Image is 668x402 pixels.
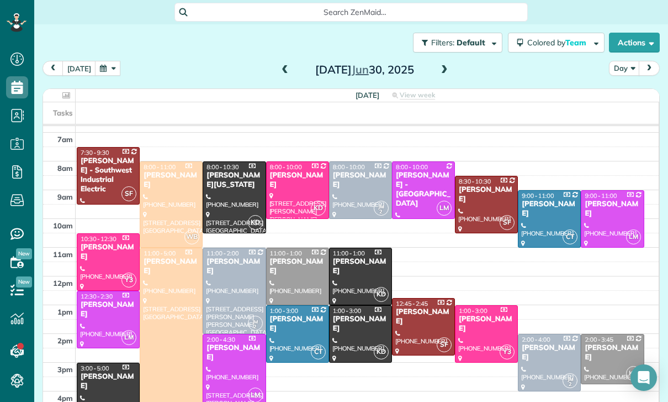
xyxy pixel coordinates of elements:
[81,293,113,300] span: 12:30 - 2:30
[43,61,63,76] button: prev
[500,215,515,230] span: SF
[16,276,32,288] span: New
[248,322,262,332] small: 2
[206,336,235,343] span: 2:00 - 4:30
[16,248,32,259] span: New
[332,315,389,333] div: [PERSON_NAME]
[311,201,326,216] span: KD
[57,336,73,345] span: 2pm
[80,300,136,319] div: [PERSON_NAME]
[53,279,73,288] span: 12pm
[356,91,379,100] span: [DATE]
[144,163,176,171] span: 8:00 - 11:00
[57,365,73,374] span: 3pm
[395,307,452,326] div: [PERSON_NAME]
[584,200,640,218] div: [PERSON_NAME]
[522,192,554,200] span: 9:00 - 11:00
[626,229,641,244] span: LM
[522,336,550,343] span: 2:00 - 4:00
[57,164,73,173] span: 8am
[270,307,299,315] span: 1:00 - 3:00
[563,379,577,390] small: 2
[80,243,136,262] div: [PERSON_NAME]
[332,257,389,276] div: [PERSON_NAME]
[80,156,136,194] div: [PERSON_NAME] - Southwest Industrial Electric
[269,257,326,276] div: [PERSON_NAME]
[333,163,365,171] span: 8:00 - 10:00
[270,249,302,257] span: 11:00 - 1:00
[500,344,515,359] span: Y3
[333,249,365,257] span: 11:00 - 1:00
[121,273,136,288] span: Y3
[458,315,515,333] div: [PERSON_NAME]
[431,38,454,48] span: Filters:
[81,149,109,156] span: 7:30 - 9:30
[378,203,384,210] span: JM
[80,372,136,391] div: [PERSON_NAME]
[352,62,369,76] span: Jun
[457,38,486,48] span: Default
[62,61,96,76] button: [DATE]
[333,307,362,315] span: 1:00 - 3:00
[585,192,617,200] span: 9:00 - 11:00
[458,185,515,204] div: [PERSON_NAME]
[53,250,73,259] span: 11am
[295,64,433,76] h2: [DATE] 30, 2025
[121,330,136,345] span: LM
[53,221,73,230] span: 10am
[508,33,605,53] button: Colored byTeam
[81,235,116,243] span: 10:30 - 12:30
[437,201,452,216] span: LM
[568,376,573,382] span: JM
[144,249,176,257] span: 11:00 - 5:00
[57,307,73,316] span: 1pm
[311,344,326,359] span: CT
[269,315,326,333] div: [PERSON_NAME]
[143,257,199,276] div: [PERSON_NAME]
[206,249,238,257] span: 11:00 - 2:00
[374,287,389,302] span: KD
[269,171,326,190] div: [PERSON_NAME]
[609,33,660,53] button: Actions
[521,200,577,218] div: [PERSON_NAME]
[206,171,262,190] div: [PERSON_NAME][US_STATE]
[630,364,657,391] div: Open Intercom Messenger
[396,300,428,307] span: 12:45 - 2:45
[609,61,640,76] button: Day
[527,38,590,48] span: Colored by
[81,364,109,372] span: 3:00 - 5:00
[459,307,487,315] span: 1:00 - 3:00
[143,171,199,190] div: [PERSON_NAME]
[53,108,73,117] span: Tasks
[206,257,262,276] div: [PERSON_NAME]
[57,192,73,201] span: 9am
[563,229,577,244] span: CT
[400,91,435,100] span: View week
[585,336,613,343] span: 2:00 - 3:45
[407,33,502,53] a: Filters: Default
[521,343,577,362] div: [PERSON_NAME]
[332,171,389,190] div: [PERSON_NAME]
[374,344,389,359] span: KD
[395,171,452,208] div: [PERSON_NAME] - [GEOGRAPHIC_DATA]
[121,186,136,201] span: SF
[270,163,302,171] span: 8:00 - 10:00
[565,38,588,48] span: Team
[57,135,73,144] span: 7am
[206,163,238,171] span: 8:00 - 10:30
[206,343,262,362] div: [PERSON_NAME]
[639,61,660,76] button: next
[374,207,388,217] small: 2
[396,163,428,171] span: 8:00 - 10:00
[626,366,641,381] span: KC
[437,337,452,352] span: SF
[413,33,502,53] button: Filters: Default
[248,215,263,230] span: KD
[459,177,491,185] span: 8:30 - 10:30
[252,319,258,325] span: JM
[184,229,199,244] span: WB
[584,343,640,362] div: [PERSON_NAME]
